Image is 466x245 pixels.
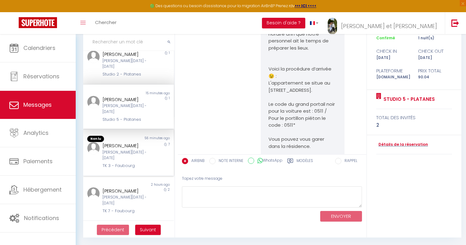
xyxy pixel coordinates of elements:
span: Calendriers [23,44,55,52]
a: Chercher [90,12,121,34]
img: ... [87,187,100,200]
div: TK 3 - Faubourg [102,163,147,169]
div: 2 hours ago [128,182,174,187]
span: Précédent [102,227,124,233]
div: 56 minutes ago [128,136,174,142]
div: total des invités [376,114,452,121]
div: 2 [376,121,452,129]
span: Non lu [87,136,104,142]
div: [PERSON_NAME][DATE] - [DATE] [102,194,147,206]
div: [PERSON_NAME] [102,96,147,103]
span: 7 [168,142,170,147]
img: ... [328,18,337,34]
img: ... [87,51,100,63]
div: Studio 2 - Platanes [102,71,147,77]
div: [PERSON_NAME] [102,187,147,195]
label: AIRBNB [188,158,205,165]
span: [PERSON_NAME] et [PERSON_NAME] [341,22,437,30]
div: Tapez votre message [182,171,362,186]
button: ENVOYER [320,211,362,222]
span: Notifications [24,214,59,222]
div: [DATE] [414,55,456,61]
button: Previous [97,225,129,235]
div: Prix total [414,67,456,75]
div: [PERSON_NAME][DATE] - [DATE] [102,58,147,70]
div: check out [414,47,456,55]
a: Studio 5 - Platanes [381,96,435,103]
button: Besoin d'aide ? [262,18,305,28]
label: WhatsApp [254,158,283,164]
a: >>> ICI <<<< [295,3,316,8]
span: Messages [23,101,52,109]
div: 90.04 [414,74,456,80]
input: Rechercher un mot clé [83,33,174,51]
label: Modèles [297,158,313,166]
div: [DOMAIN_NAME] [372,74,414,80]
a: ... [PERSON_NAME] et [PERSON_NAME] [323,12,445,34]
img: ... [87,96,100,108]
span: Hébergement [23,186,62,194]
img: logout [451,19,459,27]
span: Confirmé [376,35,395,41]
span: 1 [169,96,170,100]
div: 1 nuit(s) [414,35,456,41]
div: [DATE] [372,55,414,61]
img: ... [87,142,100,154]
div: check in [372,47,414,55]
span: Analytics [23,129,49,137]
label: NOTE INTERNE [216,158,243,165]
div: 15 minutes ago [128,91,174,96]
label: RAPPEL [341,158,357,165]
div: [PERSON_NAME][DATE] - [DATE] [102,149,147,161]
img: Super Booking [19,17,57,28]
span: Réservations [23,72,59,80]
span: Suivant [140,227,156,233]
span: Chercher [95,19,117,26]
div: [PERSON_NAME] [102,51,147,58]
span: 2 [168,187,170,192]
span: 1 [169,51,170,55]
div: Studio 5 - Platanes [102,116,147,123]
div: [PERSON_NAME] [102,142,147,149]
button: Next [135,225,161,235]
span: Paiements [23,157,53,165]
div: Plateforme [372,67,414,75]
div: [PERSON_NAME][DATE] - [DATE] [102,103,147,115]
a: Détails de la réservation [376,142,428,148]
div: TK 7 - Faubourg [102,208,147,214]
